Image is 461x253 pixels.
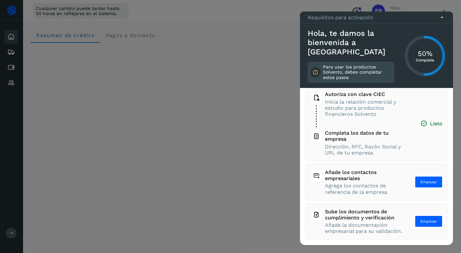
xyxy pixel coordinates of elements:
[323,64,392,80] p: Para usar los productos Solvento, debes completar estos pasos
[311,91,442,156] button: Autoriza con clave CIECInicia la relación comercial y estudio para productos financieros Solvento...
[416,58,434,62] p: Completa
[415,176,442,188] button: Empezar
[325,99,408,117] span: Inicia la relación comercial y estudio para productos financieros Solvento
[416,49,434,58] h3: 50%
[311,209,442,234] button: Sube los documentos de cumplimiento y verificaciónAñade la documentación empresarial para su vali...
[325,169,403,181] span: Añade los contactos empresariales
[325,209,403,221] span: Sube los documentos de cumplimiento y verificación
[420,179,437,185] span: Empezar
[308,29,394,56] h3: Hola, te damos la bienvenida a [GEOGRAPHIC_DATA]
[325,144,408,156] span: Dirección, RFC, Razón Social y URL de tu empresa
[420,218,437,224] span: Empezar
[415,216,442,227] button: Empezar
[325,130,408,142] span: Completa los datos de tu empresa
[325,91,408,97] span: Autoriza con clave CIEC
[308,14,373,20] p: Requisitos para activación
[420,120,442,127] span: Listo
[325,222,403,234] span: Añade la documentación empresarial para su validación.
[311,169,442,195] button: Añade los contactos empresarialesAgrega los contactos de referencia de la empresa.Empezar
[325,183,403,195] span: Agrega los contactos de referencia de la empresa.
[300,12,453,24] div: Requisitos para activación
